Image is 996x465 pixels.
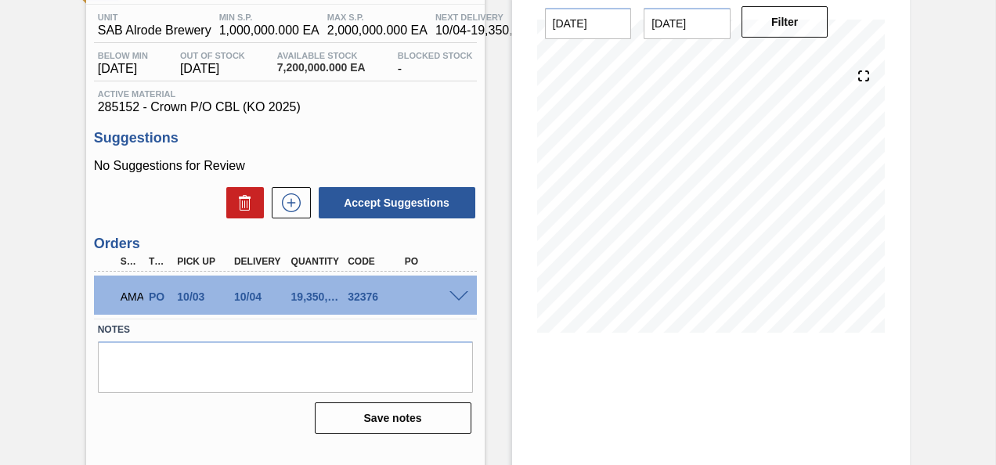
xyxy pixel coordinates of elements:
span: 2,000,000.000 EA [327,23,428,38]
span: MAX S.P. [327,13,428,22]
span: Unit [98,13,211,22]
p: AMA [121,290,139,303]
span: MIN S.P. [219,13,319,22]
span: Out Of Stock [180,51,245,60]
button: Accept Suggestions [319,187,475,218]
div: 32376 [344,290,405,303]
div: Purchase order [145,290,171,303]
span: 1,000,000.000 EA [219,23,319,38]
div: Quantity [287,256,348,267]
input: mm/dd/yyyy [644,8,731,39]
label: Notes [98,319,473,341]
h3: Orders [94,236,477,252]
span: [DATE] [98,62,148,76]
div: Delete Suggestions [218,187,264,218]
div: 10/04/2025 [230,290,291,303]
div: 19,350,000.000 [287,290,348,303]
div: Step [117,256,143,267]
span: 285152 - Crown P/O CBL (KO 2025) [98,100,473,114]
div: Delivery [230,256,291,267]
span: Active Material [98,89,473,99]
div: Type [145,256,171,267]
span: Next Delivery [435,13,575,22]
span: Available Stock [277,51,366,60]
button: Save notes [315,402,471,434]
div: PO [401,256,462,267]
div: New suggestion [264,187,311,218]
div: Pick up [173,256,234,267]
div: Code [344,256,405,267]
h3: Suggestions [94,130,477,146]
input: mm/dd/yyyy [545,8,632,39]
button: Filter [742,6,828,38]
span: Below Min [98,51,148,60]
p: No Suggestions for Review [94,159,477,173]
span: 10/04 - 19,350,000.000 EA [435,23,575,38]
div: Accept Suggestions [311,186,477,220]
span: [DATE] [180,62,245,76]
span: 7,200,000.000 EA [277,62,366,74]
div: 10/03/2025 [173,290,234,303]
span: SAB Alrode Brewery [98,23,211,38]
div: - [394,51,477,76]
span: Blocked Stock [398,51,473,60]
div: Awaiting Manager Approval [117,279,143,314]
